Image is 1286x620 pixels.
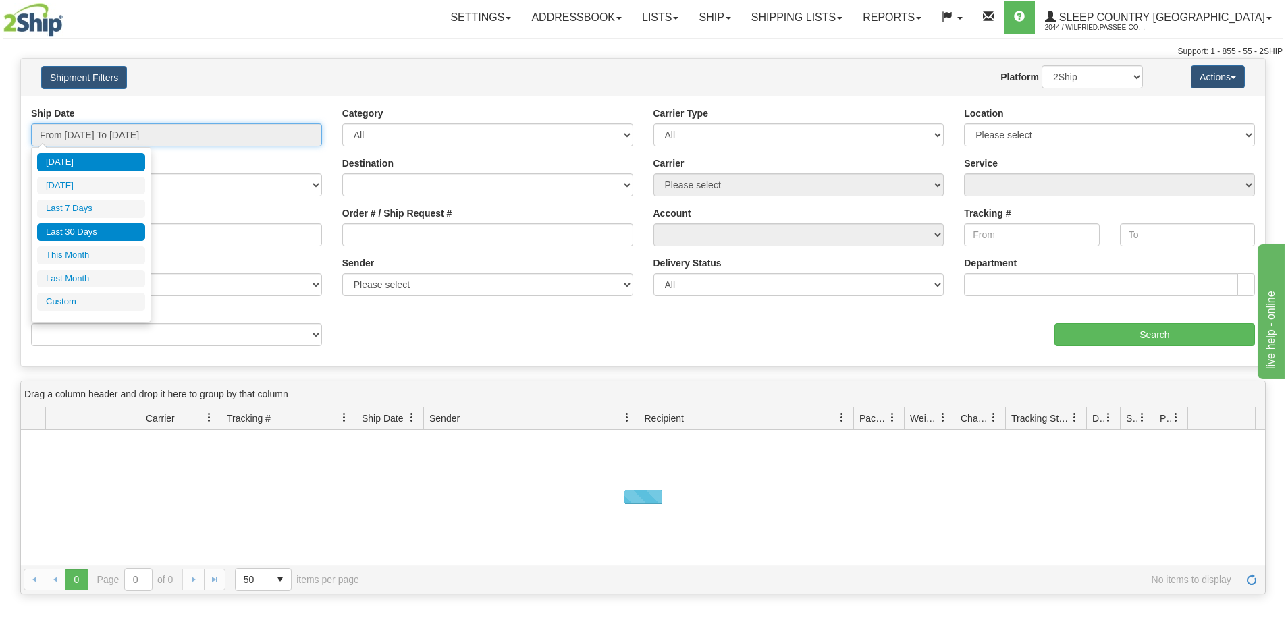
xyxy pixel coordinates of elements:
a: Weight filter column settings [932,406,955,429]
label: Department [964,256,1017,270]
label: Carrier [653,157,685,170]
label: Ship Date [31,107,75,120]
a: Tracking # filter column settings [333,406,356,429]
span: Sender [429,412,460,425]
a: Tracking Status filter column settings [1063,406,1086,429]
li: [DATE] [37,177,145,195]
span: Page sizes drop down [235,568,292,591]
a: Shipment Issues filter column settings [1131,406,1154,429]
button: Shipment Filters [41,66,127,89]
label: Location [964,107,1003,120]
div: live help - online [10,8,125,24]
input: From [964,223,1099,246]
label: Delivery Status [653,256,722,270]
button: Actions [1191,65,1245,88]
span: Page 0 [65,569,87,590]
span: Tracking # [227,412,271,425]
li: Custom [37,293,145,311]
a: Refresh [1241,569,1262,590]
span: Carrier [146,412,175,425]
a: Sleep Country [GEOGRAPHIC_DATA] 2044 / Wilfried.Passee-Coutrin [1035,1,1282,34]
span: select [269,569,291,590]
span: Recipient [645,412,684,425]
span: Pickup Status [1160,412,1171,425]
div: Support: 1 - 855 - 55 - 2SHIP [3,46,1283,57]
label: Service [964,157,998,170]
span: Charge [961,412,989,425]
a: Pickup Status filter column settings [1164,406,1187,429]
a: Ship Date filter column settings [400,406,423,429]
a: Delivery Status filter column settings [1097,406,1120,429]
span: Delivery Status [1092,412,1104,425]
label: Platform [1000,70,1039,84]
span: Packages [859,412,888,425]
div: grid grouping header [21,381,1265,407]
li: Last 7 Days [37,200,145,218]
input: To [1120,223,1255,246]
a: Lists [632,1,689,34]
li: This Month [37,246,145,264]
a: Carrier filter column settings [198,406,221,429]
a: Shipping lists [741,1,853,34]
a: Sender filter column settings [616,406,639,429]
span: Sleep Country [GEOGRAPHIC_DATA] [1056,11,1265,23]
a: Reports [853,1,932,34]
span: 2044 / Wilfried.Passee-Coutrin [1045,21,1146,34]
label: Carrier Type [653,107,708,120]
label: Destination [342,157,394,170]
span: Page of 0 [97,568,173,591]
a: Recipient filter column settings [830,406,853,429]
span: 50 [244,573,261,586]
a: Settings [440,1,521,34]
span: Ship Date [362,412,403,425]
span: items per page [235,568,359,591]
span: Weight [910,412,938,425]
label: Account [653,206,691,220]
img: logo2044.jpg [3,3,63,37]
li: [DATE] [37,153,145,171]
span: Shipment Issues [1126,412,1137,425]
a: Charge filter column settings [982,406,1005,429]
li: Last 30 Days [37,223,145,242]
span: Tracking Status [1011,412,1070,425]
label: Category [342,107,383,120]
li: Last Month [37,270,145,288]
span: No items to display [378,574,1231,585]
label: Order # / Ship Request # [342,206,452,220]
label: Sender [342,256,374,270]
a: Ship [689,1,741,34]
iframe: chat widget [1255,241,1285,378]
a: Packages filter column settings [881,406,904,429]
a: Addressbook [521,1,632,34]
label: Tracking # [964,206,1011,220]
input: Search [1054,323,1255,346]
